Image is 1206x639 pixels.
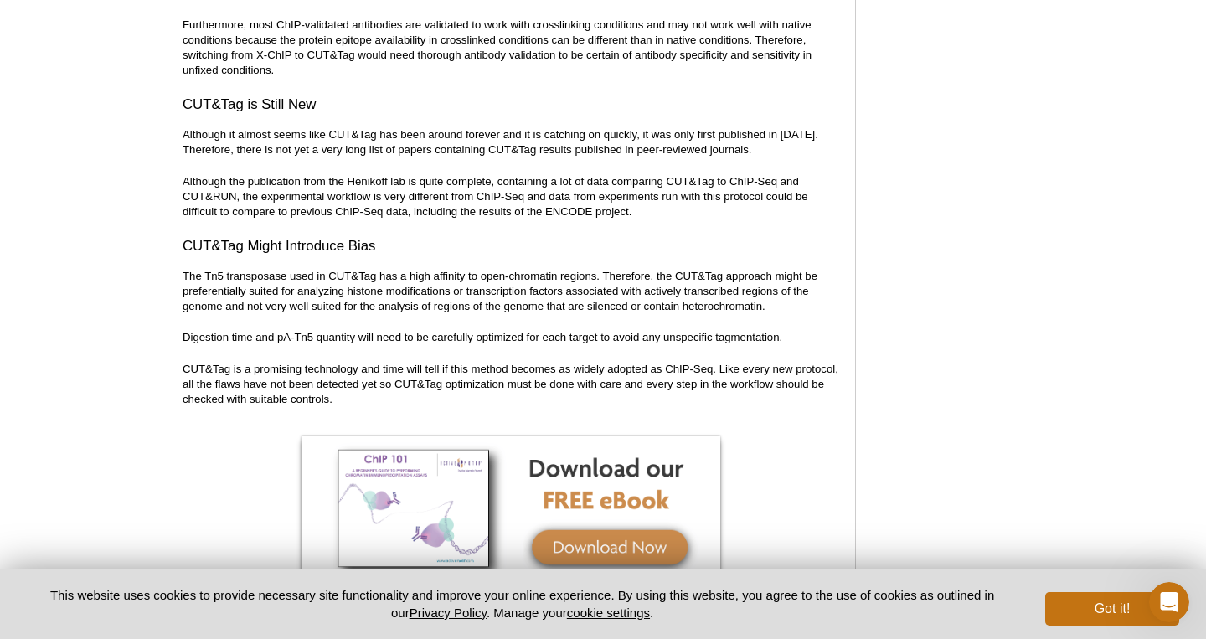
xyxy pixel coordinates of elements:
a: Privacy Policy [410,606,487,620]
p: Although the publication from the Henikoff lab is quite complete, containing a lot of data compar... [183,174,838,219]
p: CUT&Tag is a promising technology and time will tell if this method becomes as widely adopted as ... [183,362,838,407]
iframe: Intercom live chat [1149,582,1189,622]
button: cookie settings [567,606,650,620]
p: The Tn5 transposase used in CUT&Tag has a high affinity to open-chromatin regions. Therefore, the... [183,269,838,314]
p: This website uses cookies to provide necessary site functionality and improve your online experie... [27,586,1018,621]
h3: CUT&Tag Might Introduce Bias [183,236,838,256]
button: Got it! [1045,592,1179,626]
img: Free ChIP 101 eBook [301,436,720,585]
h3: CUT&Tag is Still New [183,95,838,115]
p: Although it almost seems like CUT&Tag has been around forever and it is catching on quickly, it w... [183,127,838,157]
p: Digestion time and pA-Tn5 quantity will need to be carefully optimized for each target to avoid a... [183,330,838,345]
p: Furthermore, most ChIP-validated antibodies are validated to work with crosslinking conditions an... [183,18,838,78]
